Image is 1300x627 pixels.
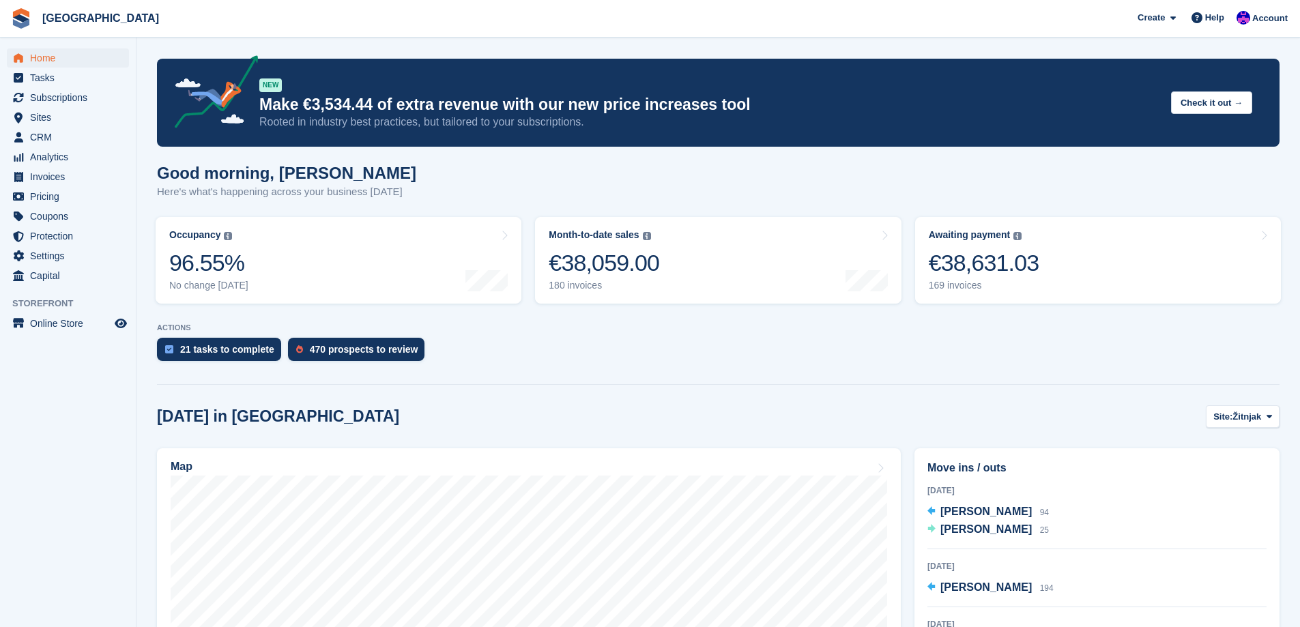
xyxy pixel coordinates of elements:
[7,314,129,333] a: menu
[30,314,112,333] span: Online Store
[549,280,659,291] div: 180 invoices
[927,504,1049,521] a: [PERSON_NAME] 94
[156,217,521,304] a: Occupancy 96.55% No change [DATE]
[30,108,112,127] span: Sites
[535,217,901,304] a: Month-to-date sales €38,059.00 180 invoices
[929,249,1039,277] div: €38,631.03
[30,68,112,87] span: Tasks
[30,246,112,265] span: Settings
[927,579,1054,597] a: [PERSON_NAME] 194
[30,48,112,68] span: Home
[37,7,164,29] a: [GEOGRAPHIC_DATA]
[7,207,129,226] a: menu
[1237,11,1250,25] img: Ivan Gačić
[7,246,129,265] a: menu
[940,523,1032,535] span: [PERSON_NAME]
[30,207,112,226] span: Coupons
[259,115,1160,130] p: Rooted in industry best practices, but tailored to your subscriptions.
[7,68,129,87] a: menu
[169,229,220,241] div: Occupancy
[30,167,112,186] span: Invoices
[1232,410,1261,424] span: Žitnjak
[1213,410,1232,424] span: Site:
[7,88,129,107] a: menu
[11,8,31,29] img: stora-icon-8386f47178a22dfd0bd8f6a31ec36ba5ce8667c1dd55bd0f319d3a0aa187defe.svg
[7,266,129,285] a: menu
[1013,232,1022,240] img: icon-info-grey-7440780725fd019a000dd9b08b2336e03edf1995a4989e88bcd33f0948082b44.svg
[163,55,259,133] img: price-adjustments-announcement-icon-8257ccfd72463d97f412b2fc003d46551f7dbcb40ab6d574587a9cd5c0d94...
[927,484,1267,497] div: [DATE]
[157,407,399,426] h2: [DATE] in [GEOGRAPHIC_DATA]
[30,227,112,246] span: Protection
[157,323,1280,332] p: ACTIONS
[1040,508,1049,517] span: 94
[157,164,416,182] h1: Good morning, [PERSON_NAME]
[1040,525,1049,535] span: 25
[549,249,659,277] div: €38,059.00
[157,338,288,368] a: 21 tasks to complete
[157,184,416,200] p: Here's what's happening across your business [DATE]
[927,460,1267,476] h2: Move ins / outs
[940,581,1032,593] span: [PERSON_NAME]
[259,95,1160,115] p: Make €3,534.44 of extra revenue with our new price increases tool
[12,297,136,310] span: Storefront
[643,232,651,240] img: icon-info-grey-7440780725fd019a000dd9b08b2336e03edf1995a4989e88bcd33f0948082b44.svg
[171,461,192,473] h2: Map
[30,266,112,285] span: Capital
[288,338,432,368] a: 470 prospects to review
[927,560,1267,572] div: [DATE]
[169,280,248,291] div: No change [DATE]
[929,229,1011,241] div: Awaiting payment
[549,229,639,241] div: Month-to-date sales
[929,280,1039,291] div: 169 invoices
[1252,12,1288,25] span: Account
[7,227,129,246] a: menu
[7,187,129,206] a: menu
[1040,583,1054,593] span: 194
[7,128,129,147] a: menu
[113,315,129,332] a: Preview store
[30,88,112,107] span: Subscriptions
[1138,11,1165,25] span: Create
[927,521,1049,539] a: [PERSON_NAME] 25
[165,345,173,353] img: task-75834270c22a3079a89374b754ae025e5fb1db73e45f91037f5363f120a921f8.svg
[940,506,1032,517] span: [PERSON_NAME]
[30,147,112,166] span: Analytics
[224,232,232,240] img: icon-info-grey-7440780725fd019a000dd9b08b2336e03edf1995a4989e88bcd33f0948082b44.svg
[915,217,1281,304] a: Awaiting payment €38,631.03 169 invoices
[7,108,129,127] a: menu
[1171,91,1252,114] button: Check it out →
[30,128,112,147] span: CRM
[259,78,282,92] div: NEW
[7,147,129,166] a: menu
[1206,405,1280,428] button: Site: Žitnjak
[180,344,274,355] div: 21 tasks to complete
[1205,11,1224,25] span: Help
[310,344,418,355] div: 470 prospects to review
[296,345,303,353] img: prospect-51fa495bee0391a8d652442698ab0144808aea92771e9ea1ae160a38d050c398.svg
[7,167,129,186] a: menu
[30,187,112,206] span: Pricing
[169,249,248,277] div: 96.55%
[7,48,129,68] a: menu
